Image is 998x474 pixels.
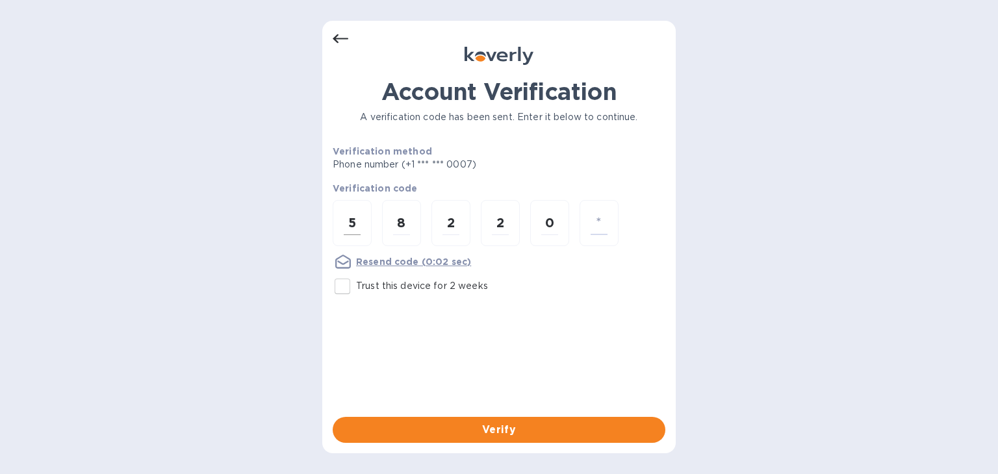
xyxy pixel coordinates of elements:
[333,182,665,195] p: Verification code
[333,417,665,443] button: Verify
[333,158,576,171] p: Phone number (+1 *** *** 0007)
[333,146,432,156] b: Verification method
[356,279,488,293] p: Trust this device for 2 weeks
[356,256,471,267] u: Resend code (0:02 sec)
[333,110,665,124] p: A verification code has been sent. Enter it below to continue.
[343,422,655,438] span: Verify
[333,78,665,105] h1: Account Verification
